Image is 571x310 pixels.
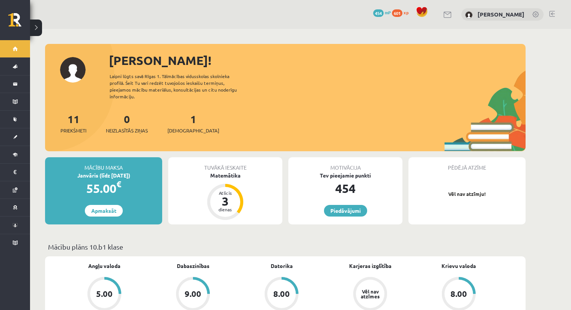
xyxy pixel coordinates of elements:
[404,9,408,15] span: xp
[45,179,162,197] div: 55.00
[373,9,391,15] a: 454 mP
[373,9,384,17] span: 454
[214,191,237,195] div: Atlicis
[478,11,524,18] a: [PERSON_NAME]
[214,195,237,207] div: 3
[324,205,367,217] a: Piedāvājumi
[96,290,113,298] div: 5.00
[214,207,237,212] div: dienas
[271,262,293,270] a: Datorika
[109,51,526,69] div: [PERSON_NAME]!
[106,127,148,134] span: Neizlasītās ziņas
[60,127,86,134] span: Priekšmeti
[106,112,148,134] a: 0Neizlasītās ziņas
[392,9,412,15] a: 601 xp
[167,112,219,134] a: 1[DEMOGRAPHIC_DATA]
[60,112,86,134] a: 11Priekšmeti
[85,205,123,217] a: Apmaksāt
[288,179,402,197] div: 454
[288,157,402,172] div: Motivācija
[450,290,467,298] div: 8.00
[185,290,201,298] div: 9.00
[116,179,121,190] span: €
[45,172,162,179] div: Janvāris (līdz [DATE])
[288,172,402,179] div: Tev pieejamie punkti
[8,13,30,32] a: Rīgas 1. Tālmācības vidusskola
[385,9,391,15] span: mP
[408,157,526,172] div: Pēdējā atzīme
[168,157,282,172] div: Tuvākā ieskaite
[360,289,381,299] div: Vēl nav atzīmes
[349,262,392,270] a: Karjeras izglītība
[88,262,121,270] a: Angļu valoda
[168,172,282,221] a: Matemātika Atlicis 3 dienas
[412,190,522,198] p: Vēl nav atzīmju!
[441,262,476,270] a: Krievu valoda
[45,157,162,172] div: Mācību maksa
[465,11,473,19] img: Anna Cirse
[48,242,523,252] p: Mācību plāns 10.b1 klase
[273,290,290,298] div: 8.00
[392,9,402,17] span: 601
[168,172,282,179] div: Matemātika
[177,262,209,270] a: Dabaszinības
[167,127,219,134] span: [DEMOGRAPHIC_DATA]
[110,73,250,100] div: Laipni lūgts savā Rīgas 1. Tālmācības vidusskolas skolnieka profilā. Šeit Tu vari redzēt tuvojošo...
